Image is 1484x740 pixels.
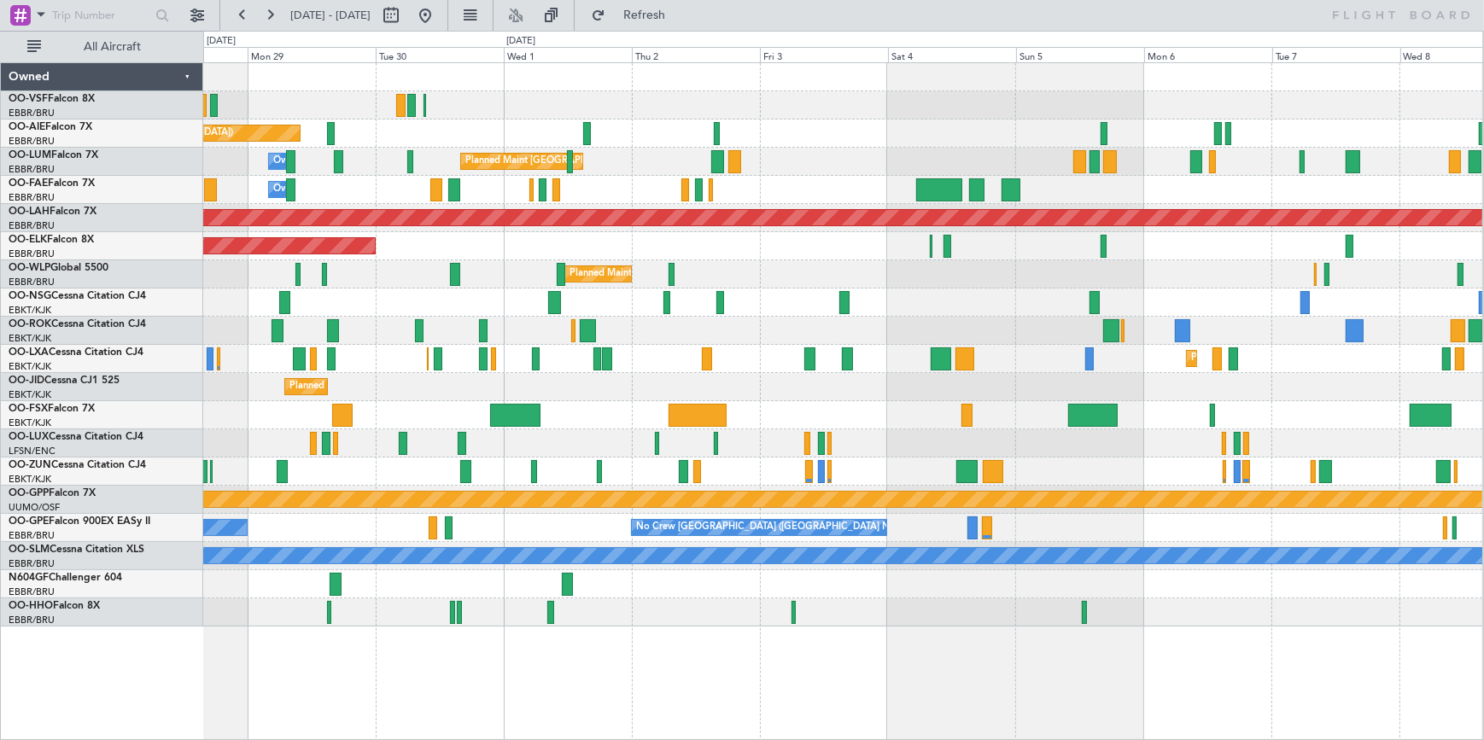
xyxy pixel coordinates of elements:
div: [DATE] [506,34,535,49]
span: OO-ELK [9,235,47,245]
button: Refresh [583,2,686,29]
span: Refresh [609,9,681,21]
div: Tue 30 [376,47,504,62]
a: EBKT/KJK [9,332,51,345]
a: EBKT/KJK [9,304,51,317]
a: OO-LUMFalcon 7X [9,150,98,160]
a: EBKT/KJK [9,388,51,401]
span: OO-ZUN [9,460,51,470]
a: OO-ZUNCessna Citation CJ4 [9,460,146,470]
span: OO-SLM [9,545,50,555]
span: OO-LXA [9,347,49,358]
span: OO-LUX [9,432,49,442]
a: OO-ELKFalcon 8X [9,235,94,245]
span: OO-GPE [9,516,49,527]
span: OO-FSX [9,404,48,414]
input: Trip Number [52,3,150,28]
a: EBBR/BRU [9,248,55,260]
a: OO-NSGCessna Citation CJ4 [9,291,146,301]
div: Tue 7 [1272,47,1400,62]
div: Mon 6 [1144,47,1272,62]
div: Owner Melsbroek Air Base [273,177,389,202]
span: OO-JID [9,376,44,386]
a: EBBR/BRU [9,163,55,176]
a: OO-FAEFalcon 7X [9,178,95,189]
span: OO-LUM [9,150,51,160]
span: N604GF [9,573,49,583]
button: All Aircraft [19,33,185,61]
a: OO-SLMCessna Citation XLS [9,545,144,555]
span: OO-GPP [9,488,49,498]
a: EBBR/BRU [9,276,55,288]
a: EBBR/BRU [9,529,55,542]
span: All Aircraft [44,41,180,53]
span: OO-ROK [9,319,51,329]
span: OO-VSF [9,94,48,104]
a: OO-JIDCessna CJ1 525 [9,376,120,386]
div: Planned Maint Milan (Linate) [570,261,692,287]
div: Thu 2 [632,47,760,62]
a: OO-LUXCessna Citation CJ4 [9,432,143,442]
a: OO-HHOFalcon 8X [9,601,100,611]
div: Owner Melsbroek Air Base [273,149,389,174]
span: OO-AIE [9,122,45,132]
div: Sun 5 [1016,47,1144,62]
span: OO-HHO [9,601,53,611]
span: OO-WLP [9,263,50,273]
div: Planned Maint [GEOGRAPHIC_DATA] ([GEOGRAPHIC_DATA] National) [465,149,774,174]
a: OO-ROKCessna Citation CJ4 [9,319,146,329]
a: UUMO/OSF [9,501,60,514]
a: OO-WLPGlobal 5500 [9,263,108,273]
span: OO-NSG [9,291,51,301]
div: [DATE] [207,34,236,49]
div: Mon 29 [248,47,376,62]
a: OO-VSFFalcon 8X [9,94,95,104]
a: OO-AIEFalcon 7X [9,122,92,132]
a: OO-LAHFalcon 7X [9,207,96,217]
a: EBBR/BRU [9,135,55,148]
a: EBKT/KJK [9,360,51,373]
a: EBBR/BRU [9,614,55,626]
div: Wed 1 [504,47,632,62]
a: EBKT/KJK [9,473,51,486]
a: OO-LXACessna Citation CJ4 [9,347,143,358]
div: Planned Maint Kortrijk-[GEOGRAPHIC_DATA] [1191,346,1390,371]
a: OO-FSXFalcon 7X [9,404,95,414]
a: EBBR/BRU [9,219,55,232]
a: EBBR/BRU [9,107,55,119]
a: LFSN/ENC [9,445,56,457]
div: No Crew [GEOGRAPHIC_DATA] ([GEOGRAPHIC_DATA] National) [636,515,922,540]
a: EBBR/BRU [9,191,55,204]
a: EBBR/BRU [9,586,55,598]
a: OO-GPEFalcon 900EX EASy II [9,516,150,527]
span: [DATE] - [DATE] [290,8,371,23]
div: Sat 4 [888,47,1016,62]
div: Planned Maint Kortrijk-[GEOGRAPHIC_DATA] [289,374,488,399]
a: EBKT/KJK [9,417,51,429]
span: OO-LAH [9,207,50,217]
a: EBBR/BRU [9,557,55,570]
div: Fri 3 [760,47,888,62]
a: N604GFChallenger 604 [9,573,122,583]
span: OO-FAE [9,178,48,189]
a: OO-GPPFalcon 7X [9,488,96,498]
